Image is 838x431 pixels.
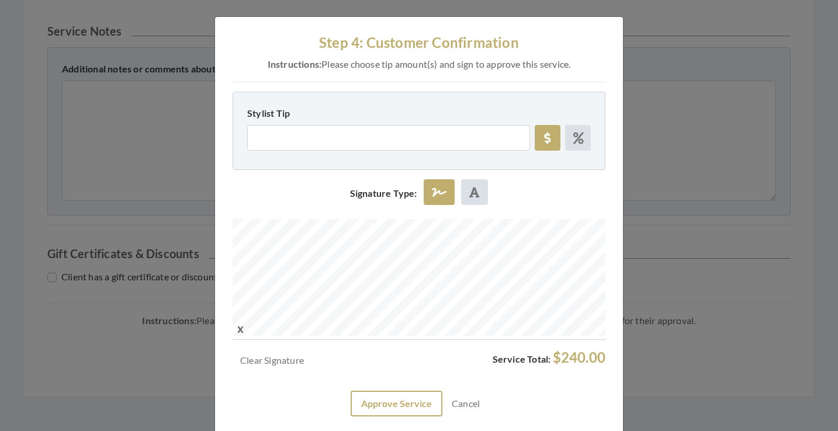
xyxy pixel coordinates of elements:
[233,56,605,72] p: Please choose tip amount(s) and sign to approve this service.
[444,392,487,415] a: Cancel
[233,34,605,51] h3: Step 4: Customer Confirmation
[553,349,605,366] span: $240.00
[351,391,442,416] button: Approve Service
[268,58,322,69] strong: Instructions:
[493,353,551,364] span: Service Total:
[247,106,290,120] label: Stylist Tip
[350,186,417,200] label: Signature Type:
[233,349,311,377] a: Clear Signature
